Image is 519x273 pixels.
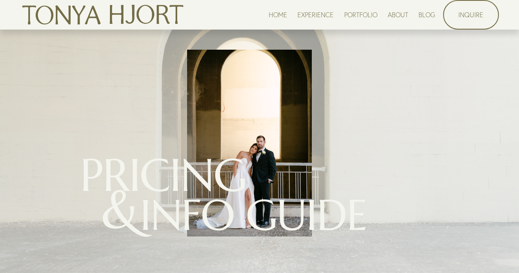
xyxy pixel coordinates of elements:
[80,147,246,204] span: PRICING
[297,9,334,20] a: EXPERIENCE
[418,9,435,20] a: BLOG
[100,183,140,236] h1: &
[20,1,185,28] img: Tonya Hjort
[140,188,367,242] span: INFO GUIDE
[388,9,408,20] a: ABOUT
[269,9,287,20] a: HOME
[344,9,377,20] a: PORTFOLIO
